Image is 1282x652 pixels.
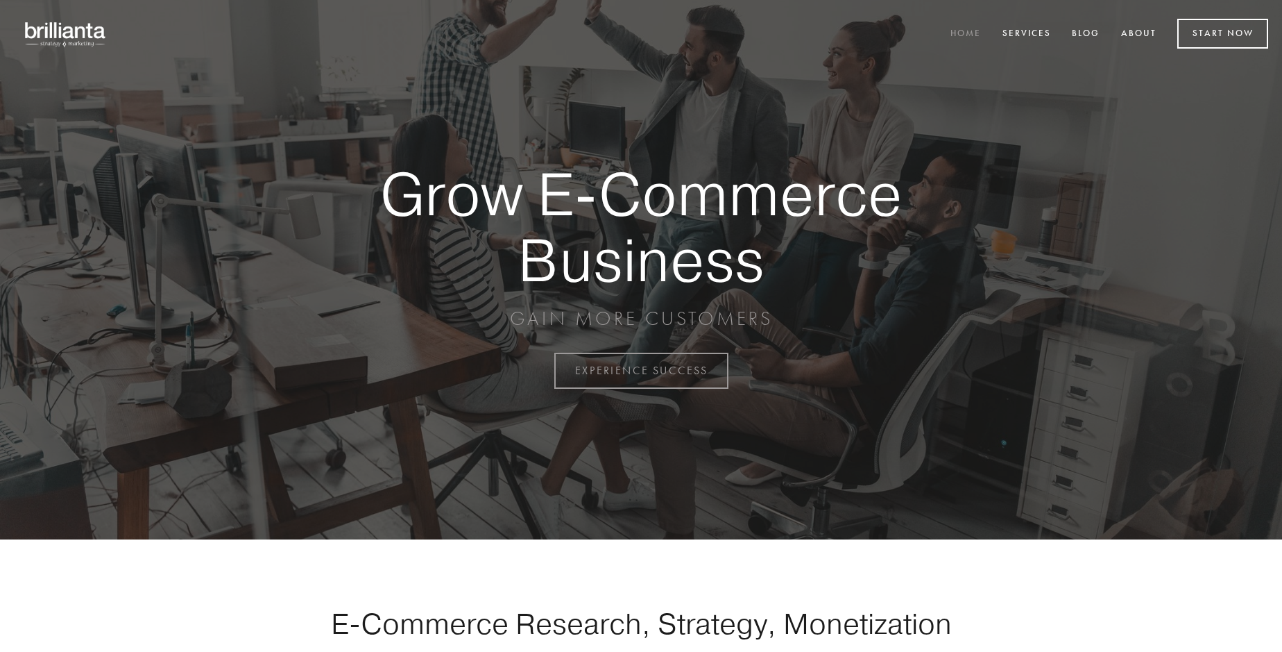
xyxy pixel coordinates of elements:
h1: E-Commerce Research, Strategy, Monetization [287,606,995,641]
a: Home [941,23,990,46]
p: GAIN MORE CUSTOMERS [332,306,950,331]
a: EXPERIENCE SUCCESS [554,353,728,389]
a: Services [993,23,1060,46]
a: Start Now [1177,19,1268,49]
a: Blog [1063,23,1109,46]
a: About [1112,23,1165,46]
strong: Grow E-Commerce Business [332,161,950,292]
img: brillianta - research, strategy, marketing [14,14,118,54]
